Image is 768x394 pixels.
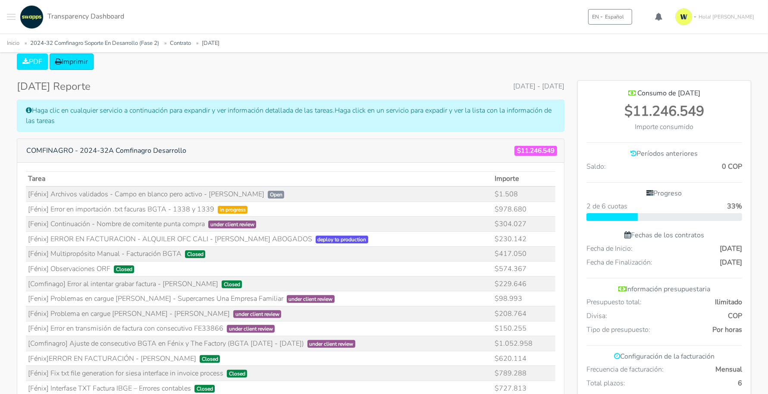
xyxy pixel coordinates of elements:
[26,336,492,351] td: [Comfinagro] Ajuste de consecutivo BGTA en Fénix y The Factory (BGTA [DATE] - [DATE])
[227,325,275,333] span: under client review
[227,370,248,378] span: Closed
[672,5,761,29] a: Hola! [PERSON_NAME]
[26,262,492,277] td: [Fénix] Observaciones ORF
[492,262,555,277] td: $574.367
[26,351,492,366] td: [Fénix]ERROR EN FACTURACIÓN - [PERSON_NAME]
[50,54,94,70] a: Imprimir
[492,246,555,262] td: $417.050
[200,355,220,363] span: Closed
[26,306,492,321] td: [Fénix] Problema en cargue [PERSON_NAME] - [PERSON_NAME]
[513,81,564,91] span: [DATE] - [DATE]
[26,246,492,262] td: [Fénix] Multipropósito Manual - Facturación BGTA
[26,217,492,232] td: [Fenix] Continuación - Nombre de comitente punta compra
[699,13,754,21] span: Hola! [PERSON_NAME]
[492,351,555,366] td: $620.114
[202,39,219,47] a: [DATE]
[712,325,742,335] span: Por horas
[586,364,664,375] span: Frecuencia de facturación:
[586,243,633,254] span: Fecha de Inicio:
[586,257,652,268] span: Fecha de Finalización:
[492,276,555,291] td: $229.646
[26,202,492,217] td: [Fénix] Error en importación .txt facuras BGTA - 1338 y 1339
[218,206,248,214] span: in progress
[18,5,124,29] a: Transparency Dashboard
[492,202,555,217] td: $978.680
[492,171,555,186] th: Importe
[47,12,124,21] span: Transparency Dashboard
[586,378,625,388] span: Total plazos:
[588,9,632,25] button: ENEspañol
[720,257,742,268] span: [DATE]
[720,243,742,254] span: [DATE]
[675,8,693,25] img: isotipo-3-3e143c57.png
[492,366,555,381] td: $789.288
[26,366,492,381] td: [Fénix] Fix txt file generation for siesa interface in invoice process
[17,100,564,132] div: Haga clic en cualquier servicio a continuación para expandir y ver información detallada de las t...
[194,385,215,393] span: Closed
[586,297,642,307] span: Presupuesto total:
[26,276,492,291] td: [Comfinago] Error al intentar grabar factura - [PERSON_NAME]
[114,265,135,273] span: Closed
[30,39,159,47] a: 2024-32 Comfinagro Soporte En Desarrollo (Fase 2)
[586,150,742,158] h6: Períodos anteriores
[17,54,48,70] a: PDF
[586,311,607,321] span: Divisa:
[514,146,557,156] span: $11.246.549
[208,221,257,228] span: under client review
[586,231,742,240] h6: Fechas de los contratos
[492,217,555,232] td: $304.027
[7,39,19,47] a: Inicio
[715,364,742,375] span: Mensual
[26,321,492,336] td: [Fénix] Error en transmisión de factura con consecutivo FE33866
[26,231,492,246] td: [Fénix] ERROR EN FACTURACION - ALQUILER OFC CALI - [PERSON_NAME] ABOGADOS
[26,171,492,186] th: Tarea
[586,285,742,293] h6: Información presupuestaria
[715,297,742,307] span: Ilimitado
[26,291,492,306] td: [Fenix] Problemas en cargue [PERSON_NAME] - Supercarnes Una Empresa Familiar
[233,310,282,318] span: under client review
[738,378,742,388] span: 6
[268,191,285,199] span: Open
[586,161,606,172] span: Saldo:
[586,122,742,132] div: Importe consumido
[586,101,742,122] div: $11.246.549
[7,5,16,29] button: Toggle navigation menu
[21,142,192,159] button: COMFINAGRO - 2024-32A Comfinagro Desarrollo
[586,189,742,198] h6: Progreso
[586,325,650,335] span: Tipo de presupuesto:
[492,306,555,321] td: $208.764
[316,236,369,243] span: deploy to production
[492,186,555,202] td: $1.508
[222,281,242,288] span: Closed
[492,321,555,336] td: $150.255
[586,201,627,211] span: 2 de 6 cuotas
[727,201,742,211] span: 33%
[586,353,742,361] h6: Configuración de la facturación
[307,340,356,348] span: under client review
[287,295,335,303] span: under client review
[492,231,555,246] td: $230.142
[637,88,700,98] span: Consumo de [DATE]
[26,186,492,202] td: [Fénix] Archivos validados - Campo en blanco pero activo - [PERSON_NAME]
[605,13,624,21] span: Español
[492,336,555,351] td: $1.052.958
[728,311,742,321] span: COP
[20,5,44,29] img: swapps-linkedin-v2.jpg
[185,250,206,258] span: Closed
[492,291,555,306] td: $98.993
[170,39,191,47] a: Contrato
[722,161,742,172] span: 0 COP
[17,80,91,93] h4: [DATE] Reporte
